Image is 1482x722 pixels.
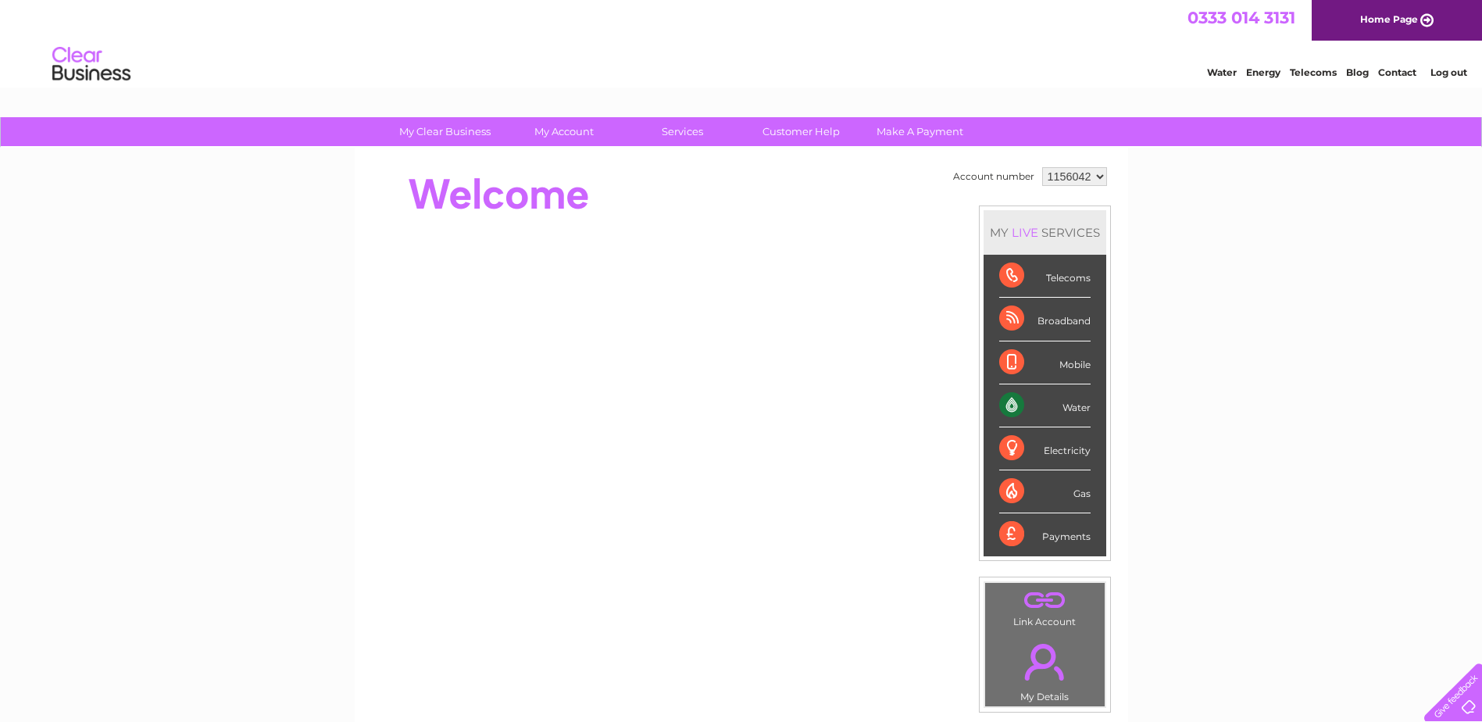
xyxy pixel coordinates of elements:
[999,255,1091,298] div: Telecoms
[1290,66,1337,78] a: Telecoms
[984,631,1105,707] td: My Details
[373,9,1111,76] div: Clear Business is a trading name of Verastar Limited (registered in [GEOGRAPHIC_DATA] No. 3667643...
[1207,66,1237,78] a: Water
[999,470,1091,513] div: Gas
[1430,66,1467,78] a: Log out
[999,298,1091,341] div: Broadband
[999,513,1091,556] div: Payments
[499,117,628,146] a: My Account
[949,163,1038,190] td: Account number
[1246,66,1280,78] a: Energy
[1009,225,1041,240] div: LIVE
[989,634,1101,689] a: .
[1378,66,1416,78] a: Contact
[984,210,1106,255] div: MY SERVICES
[855,117,984,146] a: Make A Payment
[984,582,1105,631] td: Link Account
[999,384,1091,427] div: Water
[737,117,866,146] a: Customer Help
[1187,8,1295,27] a: 0333 014 3131
[989,587,1101,614] a: .
[380,117,509,146] a: My Clear Business
[999,427,1091,470] div: Electricity
[999,341,1091,384] div: Mobile
[52,41,131,88] img: logo.png
[618,117,747,146] a: Services
[1346,66,1369,78] a: Blog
